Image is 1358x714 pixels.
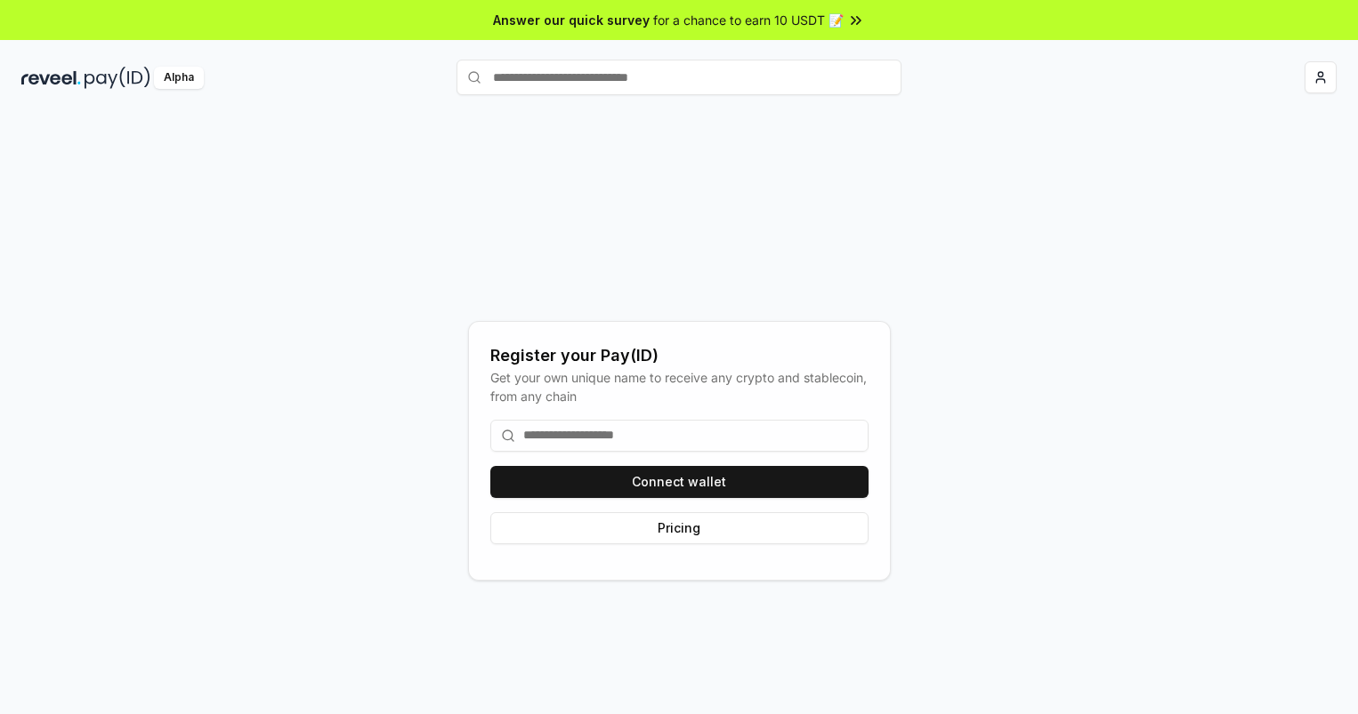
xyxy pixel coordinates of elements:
div: Register your Pay(ID) [490,343,869,368]
span: Answer our quick survey [493,11,650,29]
img: reveel_dark [21,67,81,89]
span: for a chance to earn 10 USDT 📝 [653,11,844,29]
button: Connect wallet [490,466,869,498]
div: Get your own unique name to receive any crypto and stablecoin, from any chain [490,368,869,405]
button: Pricing [490,512,869,544]
img: pay_id [85,67,150,89]
div: Alpha [154,67,204,89]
